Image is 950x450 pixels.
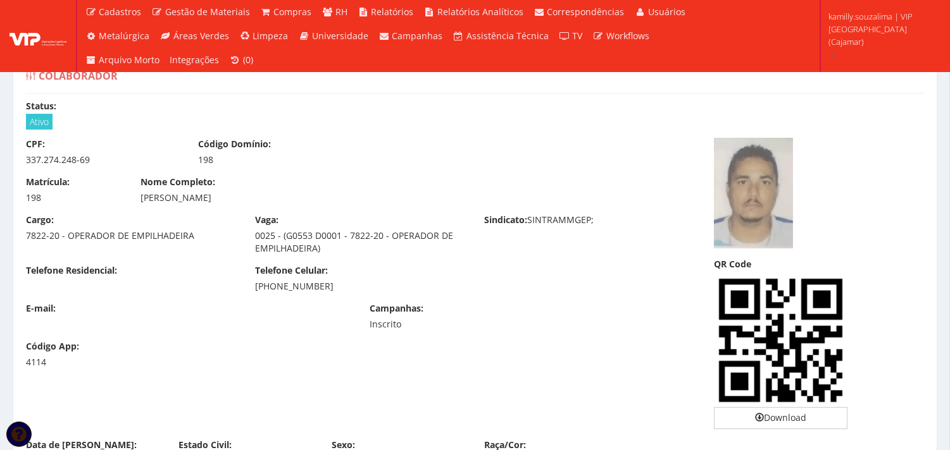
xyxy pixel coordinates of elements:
[714,407,848,429] a: Download
[165,6,250,18] span: Gestão de Materiais
[588,24,655,48] a: Workflows
[26,138,45,150] label: CPF:
[243,54,253,66] span: (0)
[26,356,122,368] div: 4114
[141,176,215,188] label: Nome Completo:
[26,302,56,315] label: E-mail:
[80,24,155,48] a: Metalúrgica
[9,27,66,46] img: logo
[370,318,523,331] div: Inscrito
[26,176,70,188] label: Matrícula:
[714,138,793,248] img: foto-cleiton-175933362368dd4cf76cdfa.jpg
[26,340,79,353] label: Código App:
[253,30,289,42] span: Limpeza
[312,30,368,42] span: Universidade
[484,214,527,226] label: Sindicato:
[141,192,580,204] div: [PERSON_NAME]
[648,6,685,18] span: Usuários
[606,30,649,42] span: Workflows
[714,258,751,271] label: QR Code
[255,280,465,293] div: [PHONE_NUMBER]
[475,214,704,229] div: SINTRAMMGEP;
[26,154,179,166] div: 337.274.248-69
[39,69,118,83] span: Colaborador
[225,48,259,72] a: (0)
[255,229,465,255] div: 0025 - (G0553 D0001 - 7822-20 - OPERADOR DE EMPILHADEIRA)
[294,24,374,48] a: Universidade
[335,6,347,18] span: RH
[255,264,328,277] label: Telefone Celular:
[448,24,554,48] a: Assistência Técnica
[274,6,312,18] span: Compras
[99,54,160,66] span: Arquivo Morto
[255,214,278,226] label: Vaga:
[26,229,236,242] div: 7822-20 - OPERADOR DE EMPILHADEIRA
[370,302,423,315] label: Campanhas:
[198,154,351,166] div: 198
[165,48,225,72] a: Integrações
[466,30,549,42] span: Assistência Técnica
[437,6,523,18] span: Relatórios Analíticos
[573,30,583,42] span: TV
[80,48,165,72] a: Arquivo Morto
[714,274,848,408] img: Bhju5YYYN5vfhY07uAEHiDhAk7gBB4g4QJO4AQeIOECTuAEHiDhAk7gBB4g4QJO4AQeIOECTuAEHiDhAk7gBB4g4QJO4AQeIO...
[26,114,53,130] span: Ativo
[173,30,229,42] span: Áreas Verdes
[547,6,625,18] span: Correspondências
[26,192,122,204] div: 198
[554,24,588,48] a: TV
[198,138,271,150] label: Código Domínio:
[26,100,56,113] label: Status:
[26,214,54,226] label: Cargo:
[392,30,443,42] span: Campanhas
[99,6,142,18] span: Cadastros
[234,24,294,48] a: Limpeza
[372,6,414,18] span: Relatórios
[26,264,117,277] label: Telefone Residencial:
[373,24,448,48] a: Campanhas
[99,30,150,42] span: Metalúrgica
[828,10,934,48] span: kamilly.souzalima | VIP [GEOGRAPHIC_DATA] (Cajamar)
[155,24,235,48] a: Áreas Verdes
[170,54,220,66] span: Integrações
